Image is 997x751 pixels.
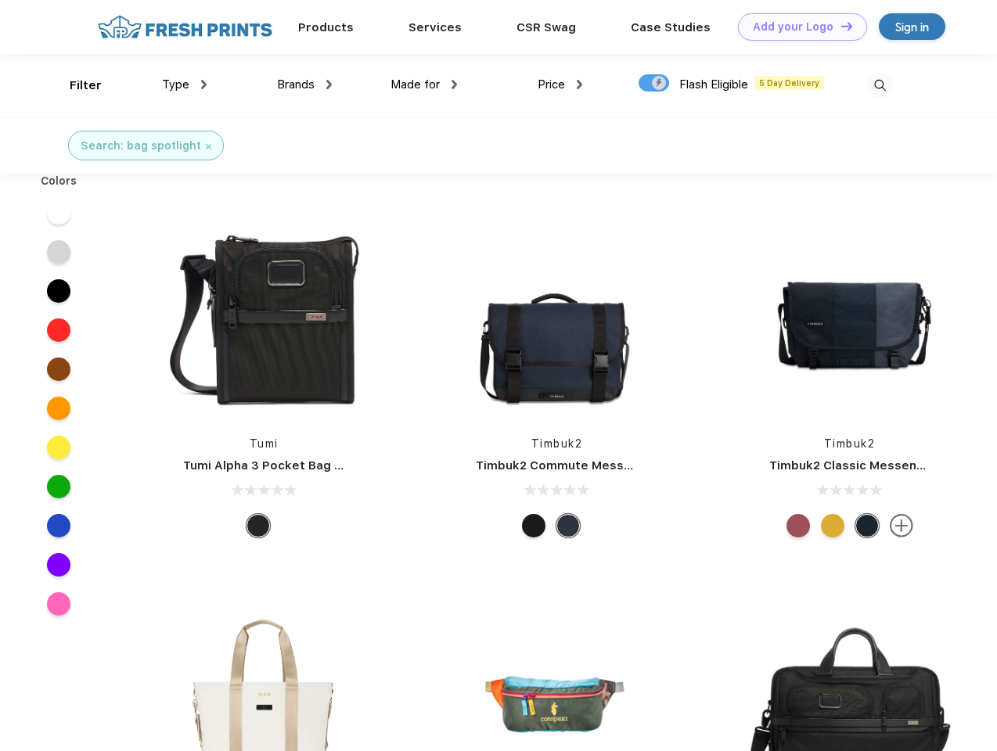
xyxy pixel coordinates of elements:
[250,437,279,450] a: Tumi
[206,144,211,149] img: filter_cancel.svg
[391,77,440,92] span: Made for
[786,514,810,537] div: Eco Collegiate Red
[81,138,201,154] div: Search: bag spotlight
[247,514,270,537] div: Black
[326,80,332,89] img: dropdown.png
[476,458,686,473] a: Timbuk2 Commute Messenger Bag
[841,22,852,31] img: DT
[754,76,824,90] span: 5 Day Delivery
[183,458,366,473] a: Tumi Alpha 3 Pocket Bag Small
[29,173,89,189] div: Colors
[277,77,315,92] span: Brands
[538,77,565,92] span: Price
[93,13,277,41] img: fo%20logo%202.webp
[821,514,844,537] div: Eco Amber
[70,77,102,95] div: Filter
[679,77,748,92] span: Flash Eligible
[890,514,913,537] img: more.svg
[577,80,582,89] img: dropdown.png
[452,80,457,89] img: dropdown.png
[160,212,368,420] img: func=resize&h=266
[531,437,583,450] a: Timbuk2
[855,514,879,537] div: Eco Monsoon
[895,18,929,36] div: Sign in
[746,212,954,420] img: func=resize&h=266
[162,77,189,92] span: Type
[522,514,545,537] div: Eco Black
[769,458,963,473] a: Timbuk2 Classic Messenger Bag
[298,20,354,34] a: Products
[452,212,660,420] img: func=resize&h=266
[201,80,207,89] img: dropdown.png
[879,13,945,40] a: Sign in
[867,73,893,99] img: desktop_search.svg
[824,437,876,450] a: Timbuk2
[556,514,580,537] div: Eco Nautical
[753,20,833,34] div: Add your Logo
